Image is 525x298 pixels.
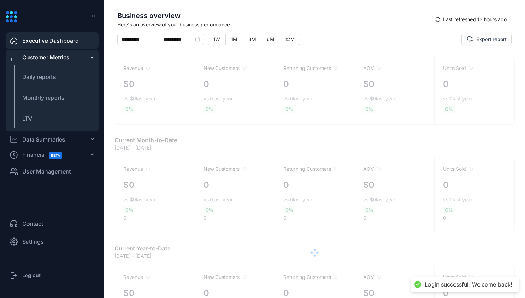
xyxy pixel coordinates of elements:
[285,36,295,42] span: 12M
[461,34,512,45] button: Export report
[22,219,43,228] span: Contact
[476,36,507,43] span: Export report
[22,115,32,122] span: LTV
[22,237,44,246] span: Settings
[155,37,160,42] span: to
[22,94,65,101] span: Monthly reports
[435,17,440,22] span: sync
[117,21,430,28] span: Here's an overview of your business performance.
[22,167,71,176] span: User Management
[155,37,160,42] span: swap-right
[22,73,56,80] span: Daily reports
[425,281,512,288] div: Login successful. Welcome back!
[117,10,430,21] span: Business overview
[22,147,68,163] span: Financial
[248,36,256,42] span: 3M
[430,14,512,25] button: syncLast refreshed 13 hours ago
[49,152,62,159] span: BETA
[267,36,274,42] span: 6M
[231,36,237,42] span: 1M
[22,53,69,62] span: Customer Metrics
[213,36,220,42] span: 1W
[22,135,65,144] div: Data Summaries
[443,16,507,23] span: Last refreshed 13 hours ago
[22,37,79,45] span: Executive Dashboard
[22,272,41,279] h3: Log out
